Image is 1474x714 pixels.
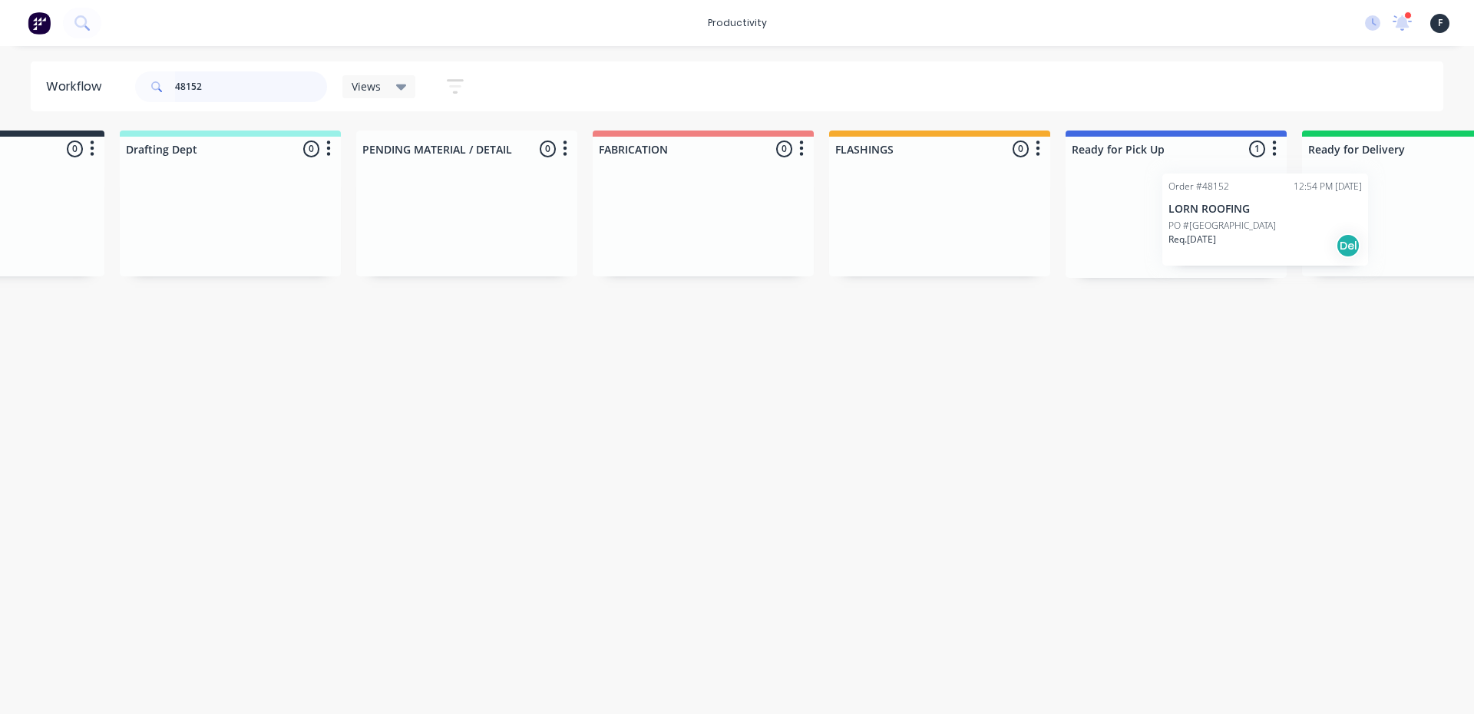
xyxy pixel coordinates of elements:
[352,78,381,94] span: Views
[1438,16,1443,30] span: F
[28,12,51,35] img: Factory
[46,78,109,96] div: Workflow
[700,12,775,35] div: productivity
[175,71,327,102] input: Search for orders...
